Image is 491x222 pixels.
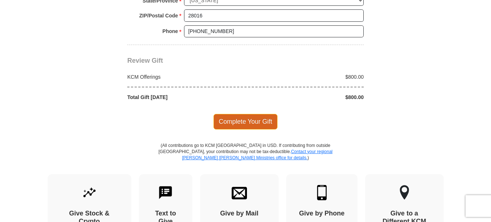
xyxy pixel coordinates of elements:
span: Complete Your Gift [213,114,278,129]
p: (All contributions go to KCM [GEOGRAPHIC_DATA] in USD. If contributing from outside [GEOGRAPHIC_D... [158,143,333,174]
img: mobile.svg [314,185,330,200]
img: envelope.svg [232,185,247,200]
div: KCM Offerings [124,73,246,81]
img: other-region [399,185,410,200]
h4: Give by Phone [299,210,345,218]
img: text-to-give.svg [158,185,173,200]
div: $800.00 [245,73,368,81]
strong: Phone [163,26,178,36]
h4: Give by Mail [213,210,266,218]
div: $800.00 [245,94,368,101]
a: Contact your regional [PERSON_NAME] [PERSON_NAME] Ministries office for details. [182,149,332,160]
img: give-by-stock.svg [82,185,97,200]
div: Total Gift [DATE] [124,94,246,101]
strong: ZIP/Postal Code [139,11,178,21]
span: Review Gift [127,57,163,64]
